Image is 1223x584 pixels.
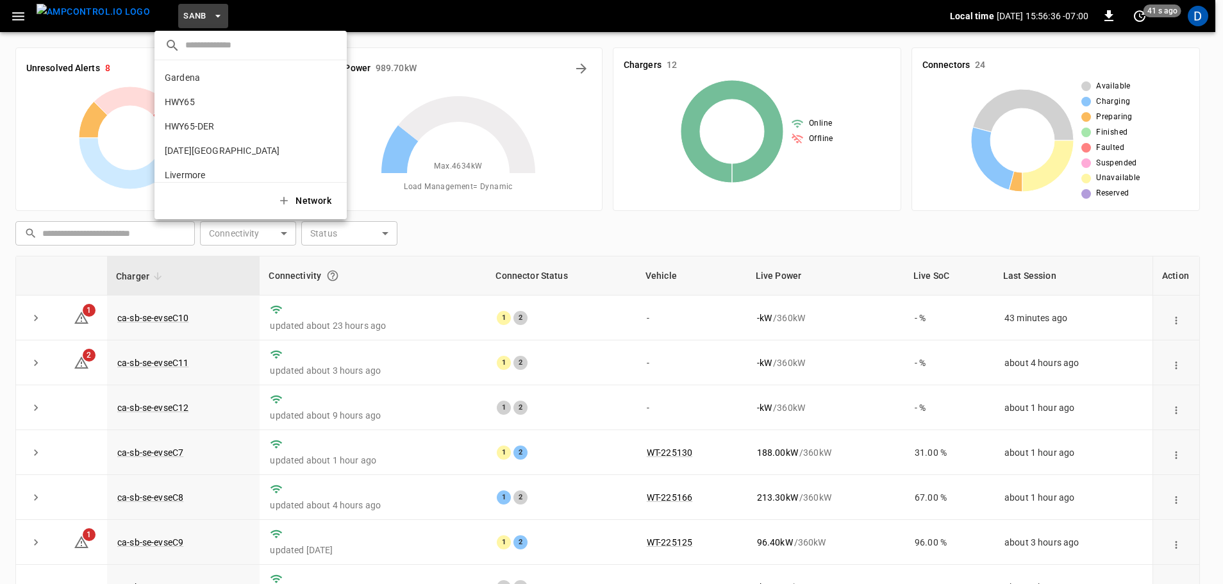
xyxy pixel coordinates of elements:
p: HWY65-DER [165,120,214,133]
p: [DATE][GEOGRAPHIC_DATA] [165,144,279,157]
p: HWY65 [165,96,195,108]
p: Livermore [165,169,205,181]
p: Gardena [165,71,200,84]
button: Network [270,188,342,214]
